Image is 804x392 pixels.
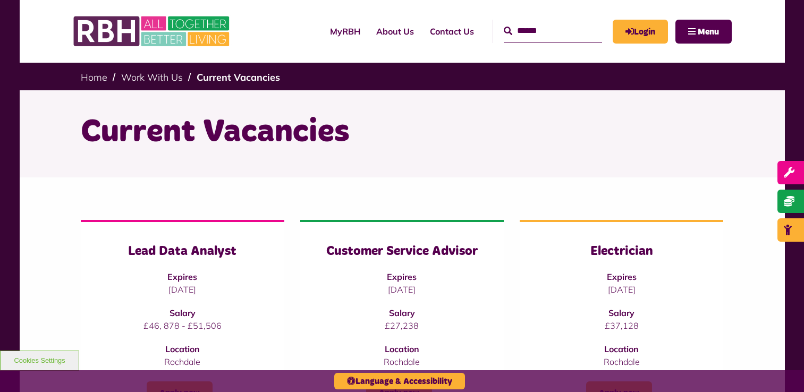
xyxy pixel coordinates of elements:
[422,17,482,46] a: Contact Us
[102,283,263,296] p: [DATE]
[541,319,702,332] p: £37,128
[167,271,197,282] strong: Expires
[387,271,417,282] strong: Expires
[170,308,196,318] strong: Salary
[756,344,804,392] iframe: Netcall Web Assistant for live chat
[368,17,422,46] a: About Us
[102,243,263,260] h3: Lead Data Analyst
[102,355,263,368] p: Rochdale
[165,344,200,354] strong: Location
[81,112,724,153] h1: Current Vacancies
[322,17,368,46] a: MyRBH
[613,20,668,44] a: MyRBH
[607,271,637,282] strong: Expires
[604,344,639,354] strong: Location
[81,71,107,83] a: Home
[385,344,419,354] strong: Location
[608,308,634,318] strong: Salary
[334,373,465,389] button: Language & Accessibility
[541,355,702,368] p: Rochdale
[73,11,232,52] img: RBH
[389,308,415,318] strong: Salary
[321,243,483,260] h3: Customer Service Advisor
[102,319,263,332] p: £46, 878 - £51,506
[321,319,483,332] p: £27,238
[541,283,702,296] p: [DATE]
[197,71,280,83] a: Current Vacancies
[321,355,483,368] p: Rochdale
[675,20,732,44] button: Navigation
[121,71,183,83] a: Work With Us
[321,283,483,296] p: [DATE]
[541,243,702,260] h3: Electrician
[698,28,719,36] span: Menu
